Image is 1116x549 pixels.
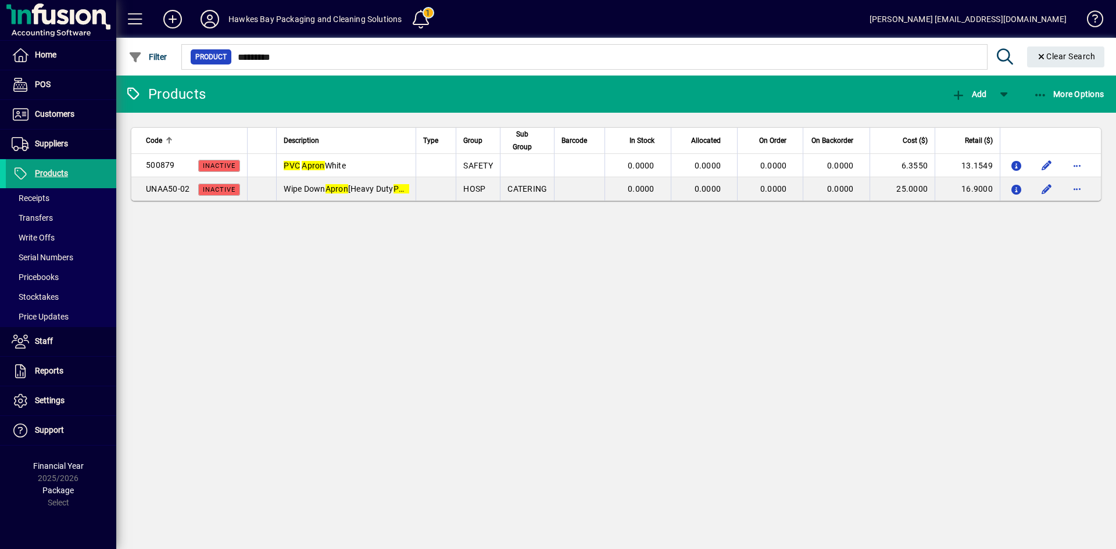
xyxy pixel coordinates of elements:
[507,184,547,193] span: CATERING
[561,134,587,147] span: Barcode
[284,134,319,147] span: Description
[284,161,300,170] em: PVC
[695,184,721,193] span: 0.0000
[12,193,49,203] span: Receipts
[12,292,59,302] span: Stocktakes
[284,134,409,147] div: Description
[1031,84,1107,105] button: More Options
[12,312,69,321] span: Price Updates
[952,89,986,99] span: Add
[35,80,51,89] span: POS
[507,128,547,153] div: Sub Group
[6,228,116,247] a: Write Offs
[203,162,235,170] span: Inactive
[12,272,59,282] span: Pricebooks
[965,134,993,147] span: Retail ($)
[146,134,240,147] div: Code
[1078,2,1101,40] a: Knowledge Base
[935,177,1000,200] td: 16.9000
[6,267,116,287] a: Pricebooks
[6,100,116,129] a: Customers
[12,233,55,242] span: Write Offs
[195,51,227,63] span: Product
[1068,180,1086,198] button: More options
[284,184,435,193] span: Wipe Down [Heavy Duty ] White
[811,134,853,147] span: On Backorder
[628,184,654,193] span: 0.0000
[903,134,928,147] span: Cost ($)
[827,184,854,193] span: 0.0000
[6,307,116,326] a: Price Updates
[35,139,68,148] span: Suppliers
[126,46,170,67] button: Filter
[1036,52,1096,61] span: Clear Search
[810,134,864,147] div: On Backorder
[325,184,348,193] em: Apron
[691,134,721,147] span: Allocated
[6,188,116,208] a: Receipts
[6,386,116,415] a: Settings
[284,161,346,170] span: White
[35,168,68,178] span: Products
[463,184,485,193] span: HOSP
[759,134,786,147] span: On Order
[228,10,402,28] div: Hawkes Bay Packaging and Cleaning Solutions
[423,134,438,147] span: Type
[35,50,56,59] span: Home
[146,134,162,147] span: Code
[302,161,324,170] em: Apron
[463,134,482,147] span: Group
[463,161,493,170] span: SAFETY
[745,134,797,147] div: On Order
[827,161,854,170] span: 0.0000
[1033,89,1104,99] span: More Options
[35,109,74,119] span: Customers
[6,357,116,386] a: Reports
[612,134,664,147] div: In Stock
[949,84,989,105] button: Add
[146,160,175,170] span: 500879
[203,186,235,193] span: Inactive
[125,85,206,103] div: Products
[128,52,167,62] span: Filter
[146,184,189,193] span: UNAA50-02
[6,327,116,356] a: Staff
[12,253,73,262] span: Serial Numbers
[1068,156,1086,175] button: More options
[6,247,116,267] a: Serial Numbers
[1027,46,1105,67] button: Clear
[760,184,787,193] span: 0.0000
[935,154,1000,177] td: 13.1549
[628,161,654,170] span: 0.0000
[629,134,654,147] span: In Stock
[33,461,84,471] span: Financial Year
[6,208,116,228] a: Transfers
[870,177,935,200] td: 25.0000
[35,336,53,346] span: Staff
[394,184,410,193] em: PVC
[561,134,598,147] div: Barcode
[760,161,787,170] span: 0.0000
[42,486,74,495] span: Package
[6,416,116,445] a: Support
[1038,156,1056,175] button: Edit
[12,213,53,223] span: Transfers
[870,10,1067,28] div: [PERSON_NAME] [EMAIL_ADDRESS][DOMAIN_NAME]
[6,287,116,307] a: Stocktakes
[678,134,731,147] div: Allocated
[695,161,721,170] span: 0.0000
[35,425,64,435] span: Support
[870,154,935,177] td: 6.3550
[1038,180,1056,198] button: Edit
[35,396,65,405] span: Settings
[463,134,493,147] div: Group
[191,9,228,30] button: Profile
[154,9,191,30] button: Add
[6,70,116,99] a: POS
[35,366,63,375] span: Reports
[6,130,116,159] a: Suppliers
[6,41,116,70] a: Home
[507,128,536,153] span: Sub Group
[423,134,449,147] div: Type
